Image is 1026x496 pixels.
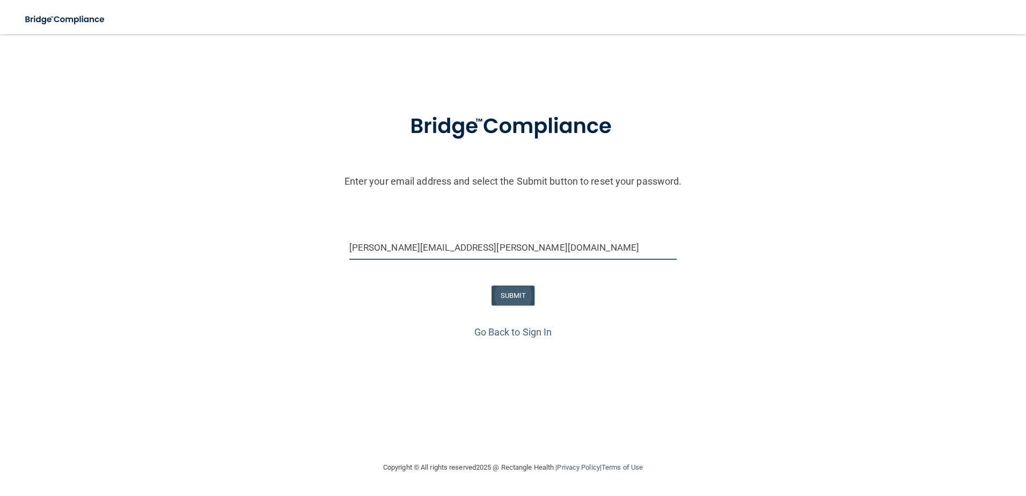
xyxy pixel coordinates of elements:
[492,286,535,305] button: SUBMIT
[349,236,677,260] input: Email
[16,9,115,31] img: bridge_compliance_login_screen.278c3ca4.svg
[602,463,643,471] a: Terms of Use
[317,450,709,485] div: Copyright © All rights reserved 2025 @ Rectangle Health | |
[388,99,638,155] img: bridge_compliance_login_screen.278c3ca4.svg
[474,326,552,338] a: Go Back to Sign In
[557,463,599,471] a: Privacy Policy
